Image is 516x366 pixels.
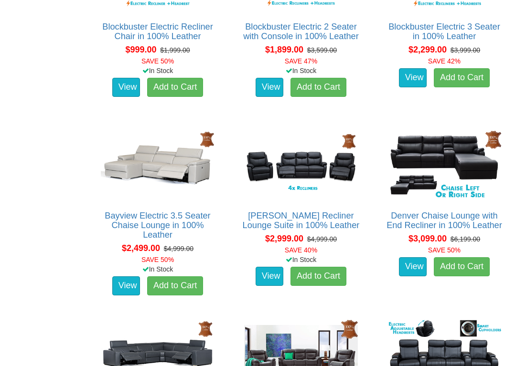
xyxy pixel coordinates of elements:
[451,46,480,54] del: $3,999.00
[147,78,203,97] a: Add to Cart
[112,276,140,295] a: View
[451,235,480,243] del: $6,199.00
[265,45,303,54] span: $1,899.00
[125,45,156,54] span: $999.00
[243,22,359,41] a: Blockbuster Electric 2 Seater with Console in 100% Leather
[91,66,224,75] div: In Stock
[285,246,317,254] font: SAVE 40%
[388,22,500,41] a: Blockbuster Electric 3 Seater in 100% Leather
[243,211,360,230] a: [PERSON_NAME] Recliner Lounge Suite in 100% Leather
[164,245,193,252] del: $4,999.00
[98,128,217,201] img: Bayview Electric 3.5 Seater Chaise Lounge in 100% Leather
[235,255,367,264] div: In Stock
[428,246,461,254] font: SAVE 50%
[141,256,174,263] font: SAVE 50%
[256,267,283,286] a: View
[399,257,427,276] a: View
[242,128,360,201] img: Maxwell Recliner Lounge Suite in 100% Leather
[434,68,490,87] a: Add to Cart
[290,78,346,97] a: Add to Cart
[408,234,447,243] span: $3,099.00
[112,78,140,97] a: View
[385,128,504,201] img: Denver Chaise Lounge with End Recliner in 100% Leather
[160,46,190,54] del: $1,999.00
[102,22,213,41] a: Blockbuster Electric Recliner Chair in 100% Leather
[265,234,303,243] span: $2,999.00
[235,66,367,75] div: In Stock
[91,264,224,274] div: In Stock
[434,257,490,276] a: Add to Cart
[147,276,203,295] a: Add to Cart
[105,211,210,240] a: Bayview Electric 3.5 Seater Chaise Lounge in 100% Leather
[428,57,461,65] font: SAVE 42%
[290,267,346,286] a: Add to Cart
[141,57,174,65] font: SAVE 50%
[387,211,502,230] a: Denver Chaise Lounge with End Recliner in 100% Leather
[285,57,317,65] font: SAVE 47%
[307,46,337,54] del: $3,599.00
[256,78,283,97] a: View
[408,45,447,54] span: $2,299.00
[307,235,337,243] del: $4,999.00
[122,243,160,253] span: $2,499.00
[399,68,427,87] a: View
